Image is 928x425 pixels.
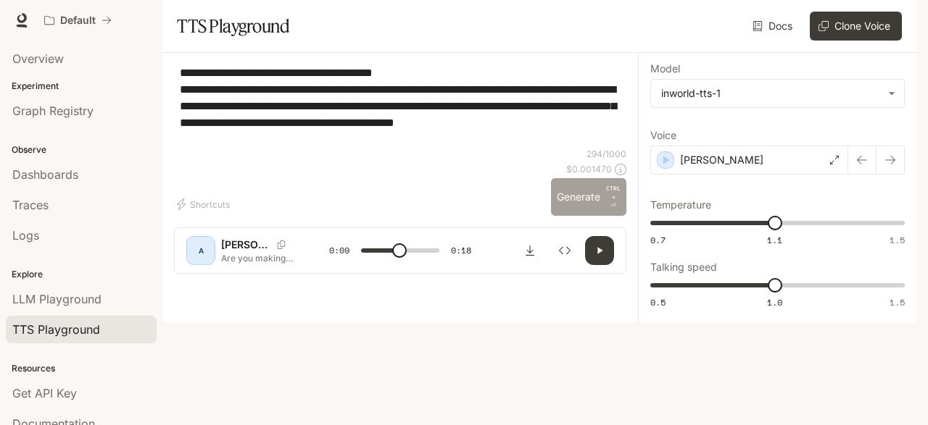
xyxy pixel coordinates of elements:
[271,240,291,249] button: Copy Voice ID
[650,200,711,210] p: Temperature
[174,193,236,216] button: Shortcuts
[60,14,96,27] p: Default
[767,234,782,246] span: 1.1
[890,296,905,308] span: 1.5
[650,64,680,74] p: Model
[551,178,626,216] button: GenerateCTRL +⏎
[651,80,904,107] div: inworld-tts-1
[890,234,905,246] span: 1.5
[767,296,782,308] span: 1.0
[177,12,289,41] h1: TTS Playground
[650,130,676,140] p: Voice
[189,239,212,262] div: A
[680,153,763,167] p: [PERSON_NAME]
[606,184,621,210] p: ⏎
[515,236,544,265] button: Download audio
[750,12,798,41] a: Docs
[606,184,621,201] p: CTRL +
[38,6,118,35] button: All workspaces
[587,148,626,160] p: 294 / 1000
[329,243,349,258] span: 0:09
[221,252,294,264] p: Are you making this $2,000 tax mistake? If you don’t track your receipts, you’re giving free mone...
[810,12,902,41] button: Clone Voice
[650,296,666,308] span: 0.5
[650,262,717,272] p: Talking speed
[661,86,881,101] div: inworld-tts-1
[451,243,471,258] span: 0:18
[221,237,271,252] p: [PERSON_NAME]
[566,163,612,175] p: $ 0.001470
[650,234,666,246] span: 0.7
[550,236,579,265] button: Inspect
